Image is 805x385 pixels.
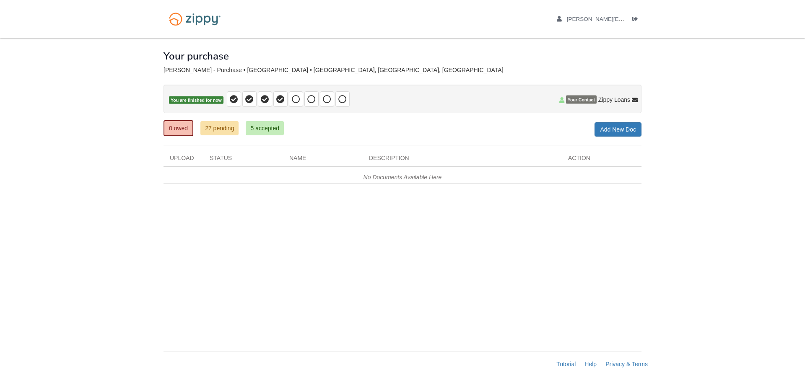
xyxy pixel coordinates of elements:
[605,361,648,367] a: Privacy & Terms
[566,96,597,104] span: Your Contact
[203,154,283,166] div: Status
[364,174,442,181] em: No Documents Available Here
[169,96,223,104] span: You are finished for now
[246,121,284,135] a: 5 accepted
[595,122,641,137] a: Add New Doc
[557,16,756,24] a: edit profile
[283,154,363,166] div: Name
[598,96,630,104] span: Zippy Loans
[164,8,226,30] img: Logo
[562,154,641,166] div: Action
[567,16,756,22] span: hillary.heather@gmail.com
[200,121,239,135] a: 27 pending
[164,120,193,136] a: 0 owed
[164,51,229,62] h1: Your purchase
[363,154,562,166] div: Description
[584,361,597,367] a: Help
[632,16,641,24] a: Log out
[164,154,203,166] div: Upload
[556,361,576,367] a: Tutorial
[164,67,641,74] div: [PERSON_NAME] - Purchase • [GEOGRAPHIC_DATA] • [GEOGRAPHIC_DATA], [GEOGRAPHIC_DATA], [GEOGRAPHIC_...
